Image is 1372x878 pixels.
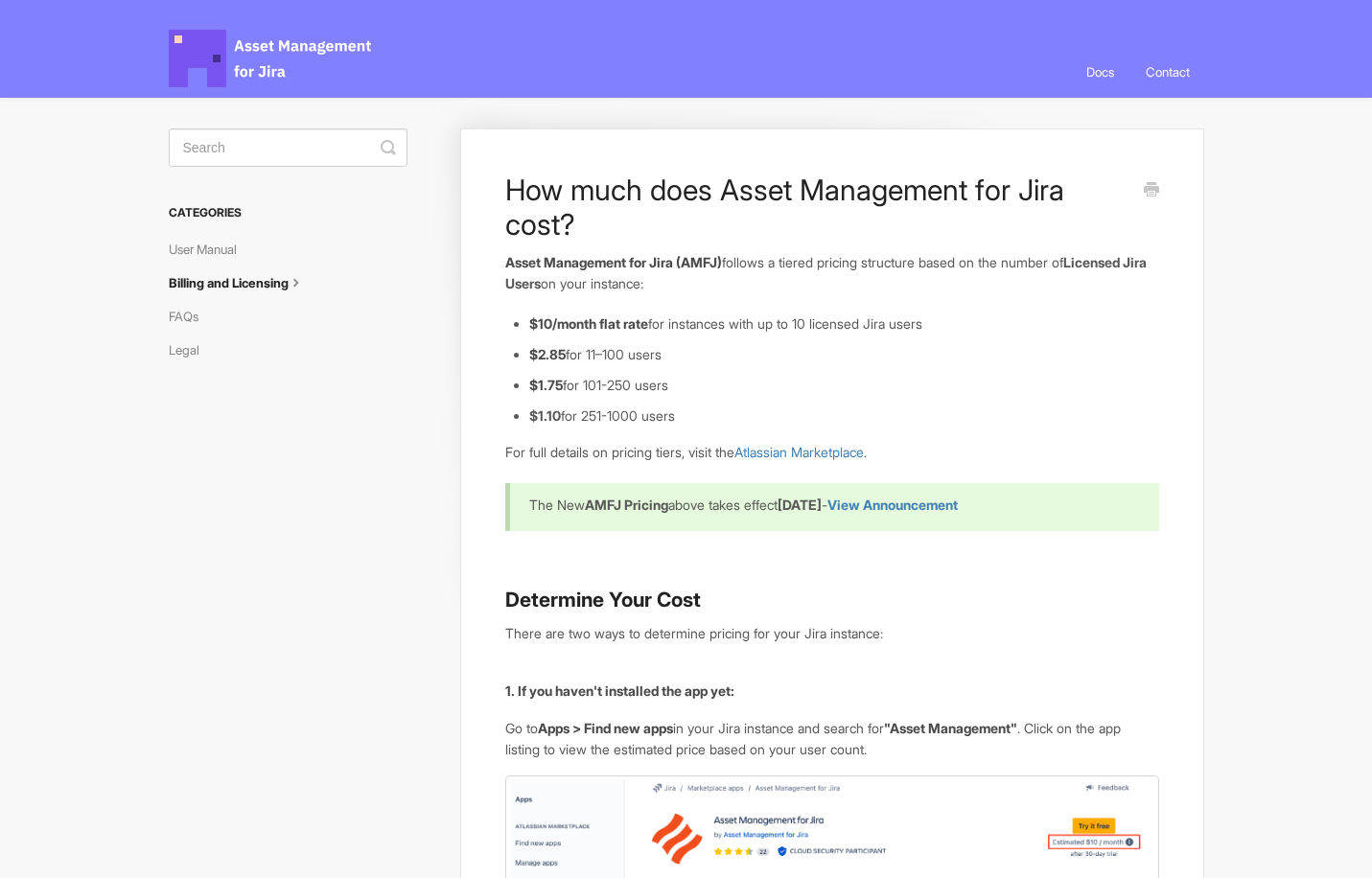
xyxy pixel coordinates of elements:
[169,234,251,265] a: User Manual
[505,587,1158,613] h3: Determine Your Cost
[538,720,673,736] strong: Apps > Find new apps
[1131,46,1204,98] a: Contact
[505,252,1158,293] p: follows a tiered pricing structure based on the number of on your instance:
[529,315,648,332] strong: $10/month flat rate
[169,196,407,230] h3: Categories
[505,623,1158,644] p: There are two ways to determine pricing for your Jira instance:
[169,267,320,298] a: Billing and Licensing
[529,495,1134,516] p: The New above takes effect -
[529,313,1158,335] li: for instances with up to 10 licensed Jira users
[529,375,1158,396] li: for 101-250 users
[169,30,374,87] span: Asset Management for Jira Docs
[505,718,1158,759] p: Go to in your Jira instance and search for . Click on the app listing to view the estimated price...
[505,254,722,270] strong: Asset Management for Jira (AMFJ)
[169,335,214,365] a: Legal
[505,254,1147,291] b: Licensed Jira Users
[529,377,563,393] strong: $1.75
[827,497,958,513] a: View Announcement
[1072,46,1128,98] a: Docs
[734,444,864,460] a: Atlassian Marketplace
[778,497,822,513] b: [DATE]
[529,346,566,362] strong: $2.85
[884,720,1017,736] strong: "Asset Management"
[1144,180,1159,201] a: Print this Article
[505,682,734,699] strong: 1. If you haven't installed the app yet:
[585,497,668,513] b: AMFJ Pricing
[529,344,1158,365] li: for 11–100 users
[169,301,213,332] a: FAQs
[529,405,1158,427] li: for 251-1000 users
[505,173,1129,242] h1: How much does Asset Management for Jira cost?
[529,407,561,424] b: $1.10
[505,442,1158,463] p: For full details on pricing tiers, visit the .
[169,128,407,167] input: Search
